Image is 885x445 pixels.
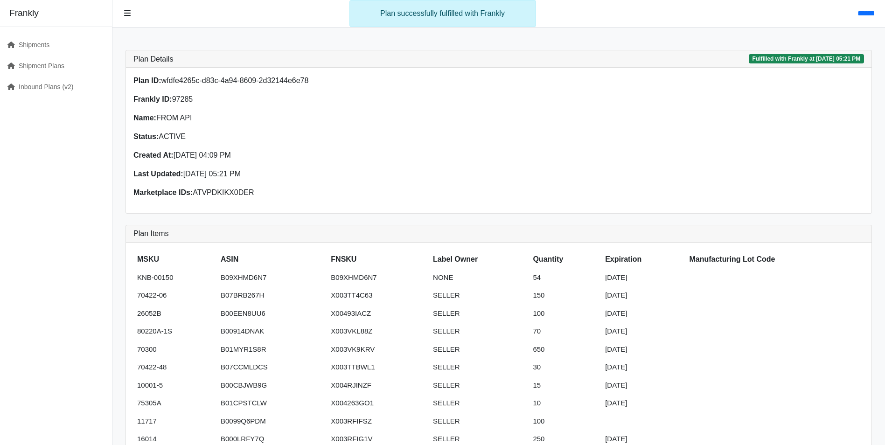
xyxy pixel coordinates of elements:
[327,269,429,287] td: B09XHMD6N7
[133,341,217,359] td: 70300
[327,250,429,269] th: FNSKU
[601,376,685,395] td: [DATE]
[601,358,685,376] td: [DATE]
[133,412,217,431] td: 11717
[217,250,327,269] th: ASIN
[133,55,173,63] h3: Plan Details
[133,394,217,412] td: 75305A
[327,286,429,305] td: X003TT4C63
[429,358,529,376] td: SELLER
[601,250,685,269] th: Expiration
[133,95,172,103] strong: Frankly ID:
[529,412,601,431] td: 100
[217,322,327,341] td: B00914DNAK
[429,341,529,359] td: SELLER
[133,286,217,305] td: 70422-06
[529,358,601,376] td: 30
[529,376,601,395] td: 15
[429,286,529,305] td: SELLER
[429,250,529,269] th: Label Owner
[529,394,601,412] td: 10
[529,269,601,287] td: 54
[133,75,493,86] p: wfdfe4265c-d83c-4a94-8609-2d32144e6e78
[133,112,493,124] p: FROM API
[133,132,159,140] strong: Status:
[133,94,493,105] p: 97285
[685,250,864,269] th: Manufacturing Lot Code
[529,286,601,305] td: 150
[429,322,529,341] td: SELLER
[133,250,217,269] th: MSKU
[429,412,529,431] td: SELLER
[327,394,429,412] td: X004263GO1
[133,358,217,376] td: 70422-48
[133,150,493,161] p: [DATE] 04:09 PM
[601,269,685,287] td: [DATE]
[217,358,327,376] td: B07CCMLDCS
[529,250,601,269] th: Quantity
[217,305,327,323] td: B00EEN8UU6
[133,168,493,180] p: [DATE] 05:21 PM
[529,341,601,359] td: 650
[327,341,429,359] td: X003VK9KRV
[429,305,529,323] td: SELLER
[133,187,493,198] p: ATVPDKIKX0DER
[133,170,183,178] strong: Last Updated:
[133,188,193,196] strong: Marketplace IDs:
[217,269,327,287] td: B09XHMD6N7
[217,376,327,395] td: B00CBJWB9G
[529,322,601,341] td: 70
[327,358,429,376] td: X003TTBWL1
[601,286,685,305] td: [DATE]
[133,151,174,159] strong: Created At:
[217,286,327,305] td: B07BRB267H
[217,341,327,359] td: B01MYR1S8R
[429,376,529,395] td: SELLER
[601,341,685,359] td: [DATE]
[133,131,493,142] p: ACTIVE
[327,305,429,323] td: X00493IACZ
[327,376,429,395] td: X004RJINZF
[133,76,161,84] strong: Plan ID:
[217,394,327,412] td: B01CPSTCLW
[133,114,156,122] strong: Name:
[429,394,529,412] td: SELLER
[429,269,529,287] td: NONE
[327,412,429,431] td: X003RFIFSZ
[133,376,217,395] td: 10001-5
[133,229,864,238] h3: Plan Items
[601,305,685,323] td: [DATE]
[601,394,685,412] td: [DATE]
[749,54,864,63] span: Fulfilled with Frankly at [DATE] 05:21 PM
[133,322,217,341] td: 80220A-1S
[133,305,217,323] td: 26052B
[601,322,685,341] td: [DATE]
[217,412,327,431] td: B0099Q6PDM
[133,269,217,287] td: KNB-00150
[529,305,601,323] td: 100
[327,322,429,341] td: X003VKL88Z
